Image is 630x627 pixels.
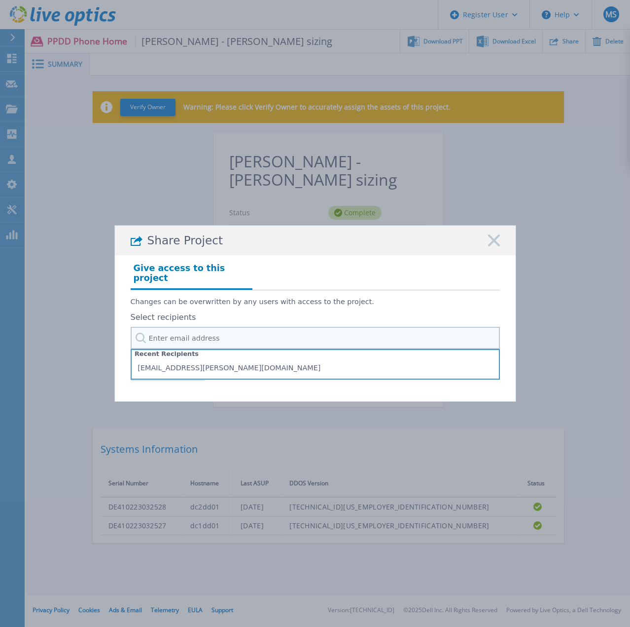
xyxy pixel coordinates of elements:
[136,358,495,379] li: [EMAIL_ADDRESS][PERSON_NAME][DOMAIN_NAME]
[131,313,500,322] label: Select recipients
[132,347,202,361] span: Recent Recipients
[131,327,500,349] input: Enter email address
[131,298,500,306] p: Changes can be overwritten by any users with access to the project.
[131,260,252,290] h4: Give access to this project
[147,234,223,247] span: Share Project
